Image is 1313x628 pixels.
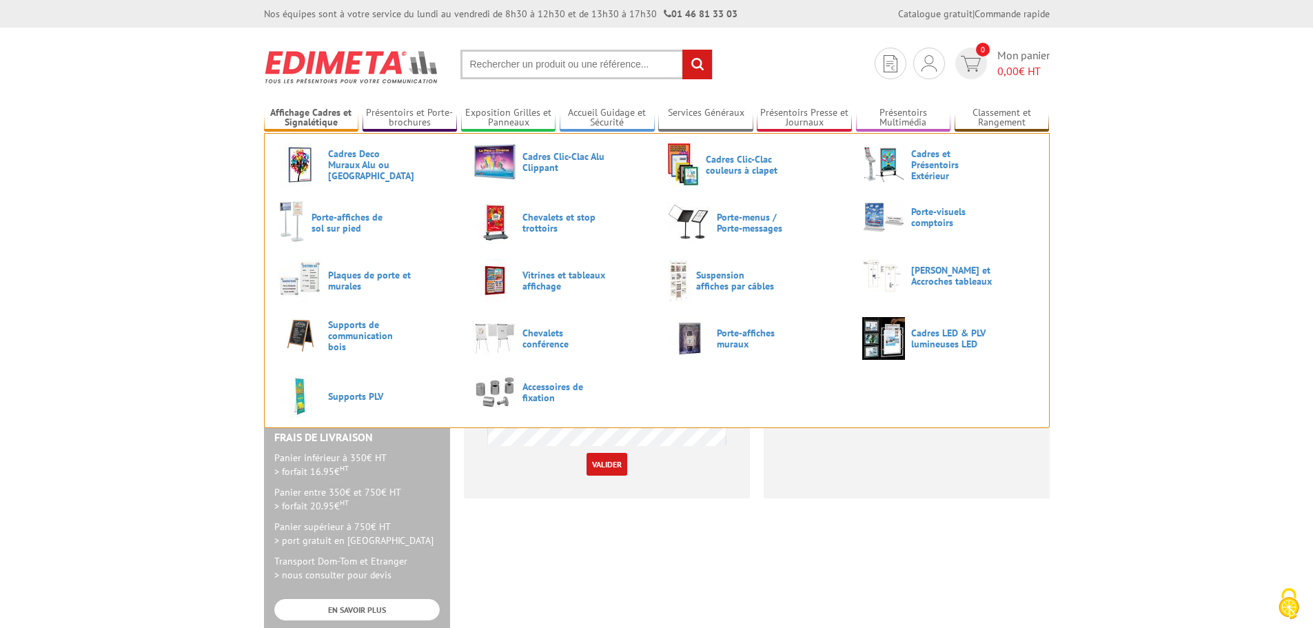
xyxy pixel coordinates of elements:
a: Porte-visuels comptoirs [862,201,1035,233]
a: Chevalets conférence [474,317,646,360]
input: Valider [587,453,627,476]
a: Supports de communication bois [279,317,451,354]
img: Plaques de porte et murales [279,259,322,302]
span: > forfait 16.95€ [274,465,349,478]
a: Porte-menus / Porte-messages [668,201,840,244]
img: Cookies (fenêtre modale) [1272,587,1306,621]
input: rechercher [682,50,712,79]
img: Cadres Deco Muraux Alu ou Bois [279,143,322,186]
a: Commande rapide [975,8,1050,20]
p: Panier supérieur à 750€ HT [274,520,440,547]
a: Porte-affiches de sol sur pied [279,201,451,244]
span: Supports PLV [328,391,411,402]
a: Présentoirs Presse et Journaux [757,107,852,130]
span: > port gratuit en [GEOGRAPHIC_DATA] [274,534,434,547]
a: Vitrines et tableaux affichage [474,259,646,302]
img: Chevalets conférence [474,317,516,360]
strong: 01 46 81 33 03 [664,8,737,20]
span: Chevalets conférence [522,327,605,350]
img: Cadres et Présentoirs Extérieur [862,143,905,186]
a: [PERSON_NAME] et Accroches tableaux [862,259,1035,292]
a: devis rapide 0 Mon panier 0,00€ HT [952,48,1050,79]
span: 0 [976,43,990,57]
img: Porte-menus / Porte-messages [668,201,711,244]
p: Panier inférieur à 350€ HT [274,451,440,478]
a: Affichage Cadres et Signalétique [264,107,359,130]
input: Rechercher un produit ou une référence... [460,50,713,79]
span: Chevalets et stop trottoirs [522,212,605,234]
h2: Frais de Livraison [274,432,440,444]
div: Nos équipes sont à votre service du lundi au vendredi de 8h30 à 12h30 et de 13h30 à 17h30 [264,7,737,21]
span: Supports de communication bois [328,319,411,352]
img: Cimaises et Accroches tableaux [862,259,905,292]
a: Exposition Grilles et Panneaux [461,107,556,130]
a: Présentoirs Multimédia [856,107,951,130]
a: Supports PLV [279,375,451,418]
a: Plaques de porte et murales [279,259,451,302]
img: Vitrines et tableaux affichage [474,259,516,302]
sup: HT [340,498,349,507]
span: 0,00 [997,64,1019,78]
img: Cadres LED & PLV lumineuses LED [862,317,905,360]
span: > forfait 20.95€ [274,500,349,512]
img: Suspension affiches par câbles [668,259,690,302]
span: Porte-menus / Porte-messages [717,212,800,234]
img: Supports PLV [279,375,322,418]
a: Cadres LED & PLV lumineuses LED [862,317,1035,360]
a: Cadres et Présentoirs Extérieur [862,143,1035,186]
a: Suspension affiches par câbles [668,259,840,302]
a: Accessoires de fixation [474,375,646,409]
p: Transport Dom-Tom et Etranger [274,554,440,582]
a: Accueil Guidage et Sécurité [560,107,655,130]
span: Cadres LED & PLV lumineuses LED [911,327,994,350]
a: Chevalets et stop trottoirs [474,201,646,244]
img: Porte-affiches muraux [668,317,711,360]
span: Cadres Deco Muraux Alu ou [GEOGRAPHIC_DATA] [328,148,411,181]
img: Cadres Clic-Clac couleurs à clapet [668,143,700,186]
a: Porte-affiches muraux [668,317,840,360]
sup: HT [340,463,349,473]
a: Présentoirs et Porte-brochures [363,107,458,130]
span: Suspension affiches par câbles [696,270,779,292]
span: Vitrines et tableaux affichage [522,270,605,292]
a: Cadres Deco Muraux Alu ou [GEOGRAPHIC_DATA] [279,143,451,186]
img: Edimeta [264,41,440,92]
a: Cadres Clic-Clac Alu Clippant [474,143,646,180]
img: Accessoires de fixation [474,375,516,409]
span: Cadres Clic-Clac Alu Clippant [522,151,605,173]
span: Cadres et Présentoirs Extérieur [911,148,994,181]
img: Porte-affiches de sol sur pied [279,201,305,244]
span: Accessoires de fixation [522,381,605,403]
img: devis rapide [884,55,897,72]
a: Classement et Rangement [955,107,1050,130]
a: Services Généraux [658,107,753,130]
a: EN SAVOIR PLUS [274,599,440,620]
span: Porte-affiches de sol sur pied [312,212,394,234]
img: Chevalets et stop trottoirs [474,201,516,244]
button: Cookies (fenêtre modale) [1265,581,1313,628]
span: Mon panier [997,48,1050,79]
img: Porte-visuels comptoirs [862,201,905,233]
img: devis rapide [922,55,937,72]
img: Supports de communication bois [279,317,322,354]
img: Cadres Clic-Clac Alu Clippant [474,143,516,180]
span: Plaques de porte et murales [328,270,411,292]
a: Cadres Clic-Clac couleurs à clapet [668,143,840,186]
span: Cadres Clic-Clac couleurs à clapet [706,154,788,176]
span: > nous consulter pour devis [274,569,391,581]
span: Porte-affiches muraux [717,327,800,350]
div: | [898,7,1050,21]
img: devis rapide [961,56,981,72]
a: Catalogue gratuit [898,8,973,20]
p: Panier entre 350€ et 750€ HT [274,485,440,513]
span: € HT [997,63,1050,79]
span: Porte-visuels comptoirs [911,206,994,228]
span: [PERSON_NAME] et Accroches tableaux [911,265,994,287]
